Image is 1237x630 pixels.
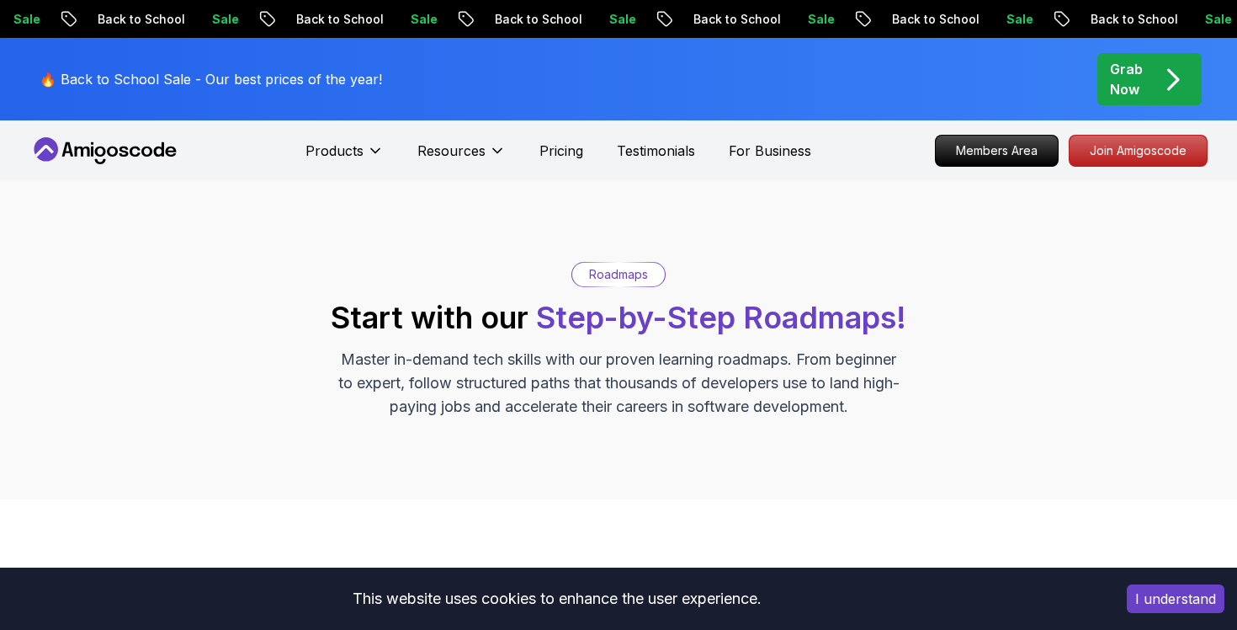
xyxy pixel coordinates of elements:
p: Back to School [671,11,785,28]
h2: Start with our [331,301,906,334]
a: Testimonials [617,141,695,161]
a: For Business [729,141,811,161]
p: Sale [1182,11,1236,28]
button: Resources [417,141,506,174]
button: Products [305,141,384,174]
a: Members Area [935,135,1059,167]
p: Master in-demand tech skills with our proven learning roadmaps. From beginner to expert, follow s... [336,348,901,419]
p: Back to School [273,11,388,28]
p: 🔥 Back to School Sale - Our best prices of the year! [40,69,382,89]
a: Pricing [539,141,583,161]
p: Back to School [75,11,189,28]
div: This website uses cookies to enhance the user experience. [13,580,1102,617]
p: Sale [388,11,442,28]
p: Sale [189,11,243,28]
p: Sale [587,11,640,28]
p: Back to School [869,11,984,28]
p: Back to School [472,11,587,28]
p: Sale [984,11,1038,28]
p: Products [305,141,364,161]
p: Sale [785,11,839,28]
p: Roadmaps [589,266,648,283]
p: Back to School [1068,11,1182,28]
button: Accept cookies [1127,585,1224,613]
span: Step-by-Step Roadmaps! [536,299,906,336]
p: Resources [417,141,486,161]
p: Join Amigoscode [1070,136,1207,166]
a: Join Amigoscode [1069,135,1208,167]
p: Grab Now [1110,59,1143,99]
p: Members Area [936,136,1058,166]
